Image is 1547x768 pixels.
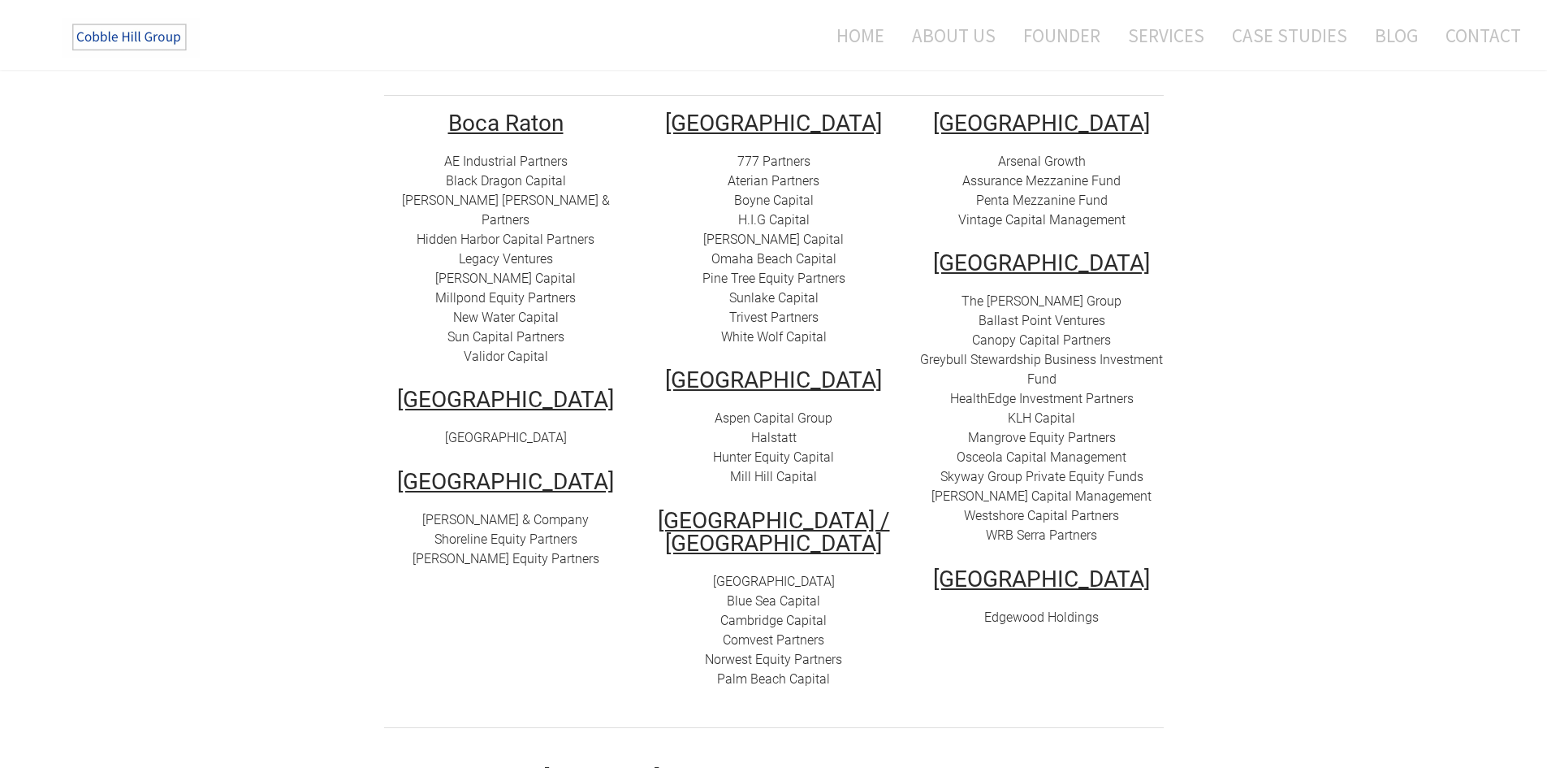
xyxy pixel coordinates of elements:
[445,430,567,445] a: [GEOGRAPHIC_DATA]
[397,386,614,413] u: [GEOGRAPHIC_DATA]
[958,212,1126,228] a: Vintage Capital Management
[931,488,1152,504] a: [PERSON_NAME] Capital Management
[984,610,1099,625] a: Edgewood Holdings
[1008,410,1075,426] a: KLH Capital
[715,410,832,426] a: Aspen Capital Group
[665,367,882,393] u: [GEOGRAPHIC_DATA]
[729,310,819,325] a: Trivest Partners
[727,593,820,609] a: Blue Sea Capital
[968,430,1116,445] a: ​Mangrove Equity Partners
[976,193,1108,208] a: Penta Mezzanine Fund
[723,632,824,648] a: Comvest Partners
[920,352,1163,387] a: Greybull Stewardship Business Investment Fund
[446,173,566,189] a: Black Dragon Capital
[1011,14,1113,57] a: Founder
[447,329,564,345] a: Sun Capital Partners
[717,671,830,687] a: Palm Beach Capital
[729,290,819,306] a: Sunlake Capital
[751,430,797,445] a: Halstatt
[713,574,835,589] a: [GEOGRAPHIC_DATA]
[933,566,1150,592] u: [GEOGRAPHIC_DATA]
[435,271,576,286] a: [PERSON_NAME] Capital
[986,527,1097,543] a: WRB Serra Partners
[444,154,568,169] a: AE Industrial Partners
[397,468,614,495] u: [GEOGRAPHIC_DATA]
[413,551,599,566] a: [PERSON_NAME] Equity Partners
[1008,410,1075,426] span: ​​
[979,313,1105,328] a: Ballast Point Ventures
[1363,14,1430,57] a: Blog
[658,507,890,557] u: [GEOGRAPHIC_DATA] / [GEOGRAPHIC_DATA]
[723,632,731,648] font: C
[738,212,810,228] a: H.I.G Capital
[1220,14,1359,57] a: Case Studies
[652,572,896,689] div: ​
[402,193,610,228] a: [PERSON_NAME] [PERSON_NAME] & Partners
[1116,14,1216,57] a: Services
[459,251,553,267] a: Legacy Ventures
[940,469,1143,484] a: Skyway Group Private Equity Funds
[721,329,827,345] a: White Wolf Capital
[434,532,577,547] a: Shoreline Equity Partners
[435,290,576,306] a: Millpond Equity Partners
[972,332,1111,348] a: Canopy Capital Partners
[713,449,834,465] a: Hunter Equity Capital
[998,154,1086,169] a: Arsenal Growth
[464,349,548,364] a: Validor Capital
[62,17,200,58] img: The Cobble Hill Group LLC
[703,232,844,247] a: [PERSON_NAME] Capital
[962,173,1121,189] a: Assurance Mezzanine Fund
[957,449,1126,465] a: Osceola Capital Management
[720,613,827,628] a: Cambridge Capital
[730,469,817,484] a: Mill Hill Capital
[964,508,1119,523] a: Westshore Capital Partners
[728,173,819,189] a: Aterian Partners
[900,14,1008,57] a: About Us
[417,232,594,247] a: Hidden Harbor Capital Partners
[734,193,814,208] a: Boyne Capital
[705,652,842,667] a: Norwest Equity Partners
[448,110,564,137] u: Boca Raton
[702,271,845,286] a: Pine Tree Equity Partners
[422,512,589,527] a: [PERSON_NAME] & Company
[812,14,897,57] a: Home
[711,251,836,267] a: Omaha Beach Capital
[933,249,1150,276] u: [GEOGRAPHIC_DATA]
[453,310,559,325] a: New Water Capital
[737,154,810,169] a: 777 Partners
[1433,14,1521,57] a: Contact
[665,110,882,137] u: [GEOGRAPHIC_DATA]
[961,293,1121,309] a: The [PERSON_NAME] Group
[933,110,1150,137] u: ​[GEOGRAPHIC_DATA]
[950,391,1134,406] a: HealthEdge Investment Partners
